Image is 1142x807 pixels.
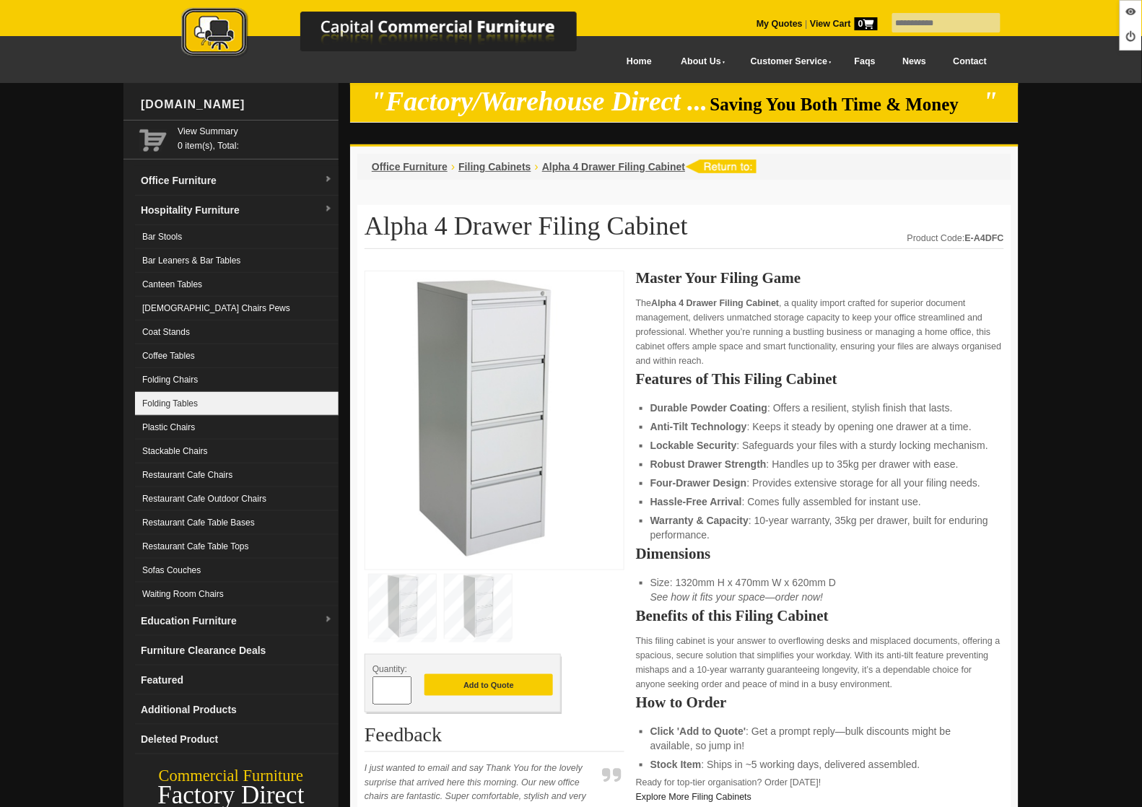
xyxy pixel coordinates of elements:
[650,757,990,772] li: : Ships in ~5 working days, delivered assembled.
[965,233,1004,243] strong: E-A4DFC
[135,636,339,666] a: Furniture Clearance Deals
[650,724,990,753] li: : Get a prompt reply—bulk discounts might be available, so jump in!
[636,793,752,803] a: Explore More Filing Cabinets
[372,279,589,558] img: Alpha 4 Drawer Filing Cabinet
[650,515,749,526] strong: Warranty & Capacity
[178,124,333,139] a: View Summary
[135,666,339,695] a: Featured
[535,160,539,174] li: ›
[542,161,685,173] a: Alpha 4 Drawer Filing Cabinet
[650,494,990,509] li: : Comes fully assembled for instant use.
[636,695,1004,710] h2: How to Order
[650,457,990,471] li: : Handles up to 35kg per drawer with ease.
[135,535,339,559] a: Restaurant Cafe Table Tops
[324,175,333,184] img: dropdown
[650,591,824,603] em: See how it fits your space—order now!
[135,83,339,126] div: [DOMAIN_NAME]
[135,368,339,392] a: Folding Chairs
[135,225,339,249] a: Bar Stools
[650,575,990,604] li: Size: 1320mm H x 470mm W x 620mm D
[371,87,708,116] em: "Factory/Warehouse Direct ...
[135,297,339,320] a: [DEMOGRAPHIC_DATA] Chairs Pews
[650,476,990,490] li: : Provides extensive storage for all your filing needs.
[650,513,990,542] li: : 10-year warranty, 35kg per drawer, built for enduring performance.
[650,419,990,434] li: : Keeps it steady by opening one drawer at a time.
[810,19,878,29] strong: View Cart
[636,271,1004,285] h2: Master Your Filing Game
[650,438,990,453] li: : Safeguards your files with a sturdy locking mechanism.
[650,496,742,507] strong: Hassle-Free Arrival
[135,487,339,511] a: Restaurant Cafe Outdoor Chairs
[650,440,737,451] strong: Lockable Security
[855,17,878,30] span: 0
[650,477,747,489] strong: Four-Drawer Design
[710,95,981,114] span: Saving You Both Time & Money
[365,724,624,752] h2: Feedback
[458,161,531,173] a: Filing Cabinets
[636,296,1004,368] p: The , a quality import crafted for superior document management, delivers unmatched storage capac...
[135,196,339,225] a: Hospitality Furnituredropdown
[135,511,339,535] a: Restaurant Cafe Table Bases
[123,786,339,806] div: Factory Direct
[650,401,990,415] li: : Offers a resilient, stylish finish that lasts.
[135,440,339,463] a: Stackable Chairs
[983,87,998,116] em: "
[365,212,1004,249] h1: Alpha 4 Drawer Filing Cabinet
[141,7,647,60] img: Capital Commercial Furniture Logo
[324,616,333,624] img: dropdown
[651,298,779,308] strong: Alpha 4 Drawer Filing Cabinet
[372,664,407,674] span: Quantity:
[135,559,339,583] a: Sofas Couches
[178,124,333,151] span: 0 item(s), Total:
[424,674,553,696] button: Add to Quote
[685,160,757,173] img: return to
[907,231,1004,245] div: Product Code:
[135,273,339,297] a: Canteen Tables
[135,416,339,440] a: Plastic Chairs
[135,320,339,344] a: Coat Stands
[940,45,1001,78] a: Contact
[650,759,702,770] strong: Stock Item
[135,606,339,636] a: Education Furnituredropdown
[135,583,339,606] a: Waiting Room Chairs
[889,45,940,78] a: News
[135,344,339,368] a: Coffee Tables
[666,45,735,78] a: About Us
[636,372,1004,386] h2: Features of This Filing Cabinet
[636,634,1004,692] p: This filing cabinet is your answer to overflowing desks and misplaced documents, offering a spaci...
[650,725,746,737] strong: Click 'Add to Quote'
[135,463,339,487] a: Restaurant Cafe Chairs
[650,421,747,432] strong: Anti-Tilt Technology
[735,45,841,78] a: Customer Service
[841,45,889,78] a: Faqs
[123,766,339,786] div: Commercial Furniture
[141,7,647,64] a: Capital Commercial Furniture Logo
[135,695,339,725] a: Additional Products
[451,160,455,174] li: ›
[757,19,803,29] a: My Quotes
[636,546,1004,561] h2: Dimensions
[324,205,333,214] img: dropdown
[808,19,878,29] a: View Cart0
[135,166,339,196] a: Office Furnituredropdown
[372,161,448,173] a: Office Furniture
[636,776,1004,805] p: Ready for top-tier organisation? Order [DATE]!
[650,458,767,470] strong: Robust Drawer Strength
[135,725,339,754] a: Deleted Product
[135,392,339,416] a: Folding Tables
[636,608,1004,623] h2: Benefits of this Filing Cabinet
[135,249,339,273] a: Bar Leaners & Bar Tables
[650,402,768,414] strong: Durable Powder Coating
